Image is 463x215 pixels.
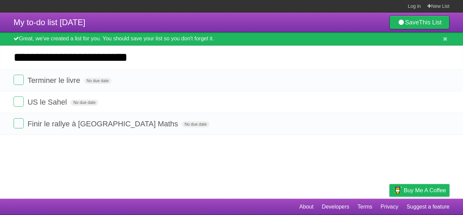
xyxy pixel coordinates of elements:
img: Buy me a coffee [393,184,402,196]
label: Done [14,75,24,85]
span: US le Sahel [27,98,68,106]
label: Done [14,118,24,128]
span: No due date [71,100,98,106]
a: Suggest a feature [407,200,449,213]
b: This List [419,19,442,26]
a: Privacy [381,200,398,213]
a: Buy me a coffee [389,184,449,197]
span: My to-do list [DATE] [14,18,85,27]
span: Terminer le livre [27,76,82,85]
a: Terms [358,200,373,213]
span: Finir le rallye à [GEOGRAPHIC_DATA] Maths [27,120,180,128]
span: Buy me a coffee [404,184,446,196]
a: About [299,200,314,213]
a: Developers [322,200,349,213]
label: Done [14,96,24,107]
span: No due date [84,78,112,84]
span: No due date [182,121,209,127]
a: SaveThis List [389,16,449,29]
